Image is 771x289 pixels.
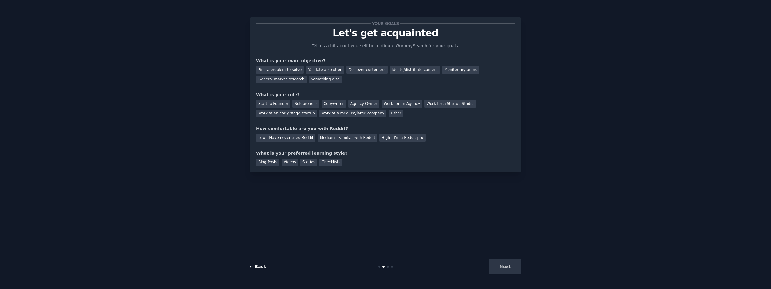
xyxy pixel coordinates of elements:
[348,100,379,108] div: Agency Owner
[256,150,515,156] div: What is your preferred learning style?
[256,159,279,166] div: Blog Posts
[424,100,476,108] div: Work for a Startup Studio
[382,100,422,108] div: Work for an Agency
[318,134,377,142] div: Medium - Familiar with Reddit
[256,66,304,74] div: Find a problem to solve
[256,134,315,142] div: Low - Have never tried Reddit
[306,66,344,74] div: Validate a solution
[346,66,387,74] div: Discover customers
[442,66,479,74] div: Monitor my brand
[389,110,403,117] div: Other
[379,134,426,142] div: High - I'm a Reddit pro
[256,92,515,98] div: What is your role?
[319,110,386,117] div: Work at a medium/large company
[256,28,515,39] p: Let's get acquainted
[390,66,440,74] div: Ideate/distribute content
[256,100,290,108] div: Startup Founder
[309,76,342,83] div: Something else
[300,159,317,166] div: Stories
[282,159,298,166] div: Videos
[309,43,462,49] p: Tell us a bit about yourself to configure GummySearch for your goals.
[256,76,307,83] div: General market research
[322,100,346,108] div: Copywriter
[319,159,342,166] div: Checklists
[371,20,400,27] span: Your goals
[292,100,319,108] div: Solopreneur
[256,110,317,117] div: Work at an early stage startup
[250,264,266,269] a: ← Back
[256,126,515,132] div: How comfortable are you with Reddit?
[256,58,515,64] div: What is your main objective?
